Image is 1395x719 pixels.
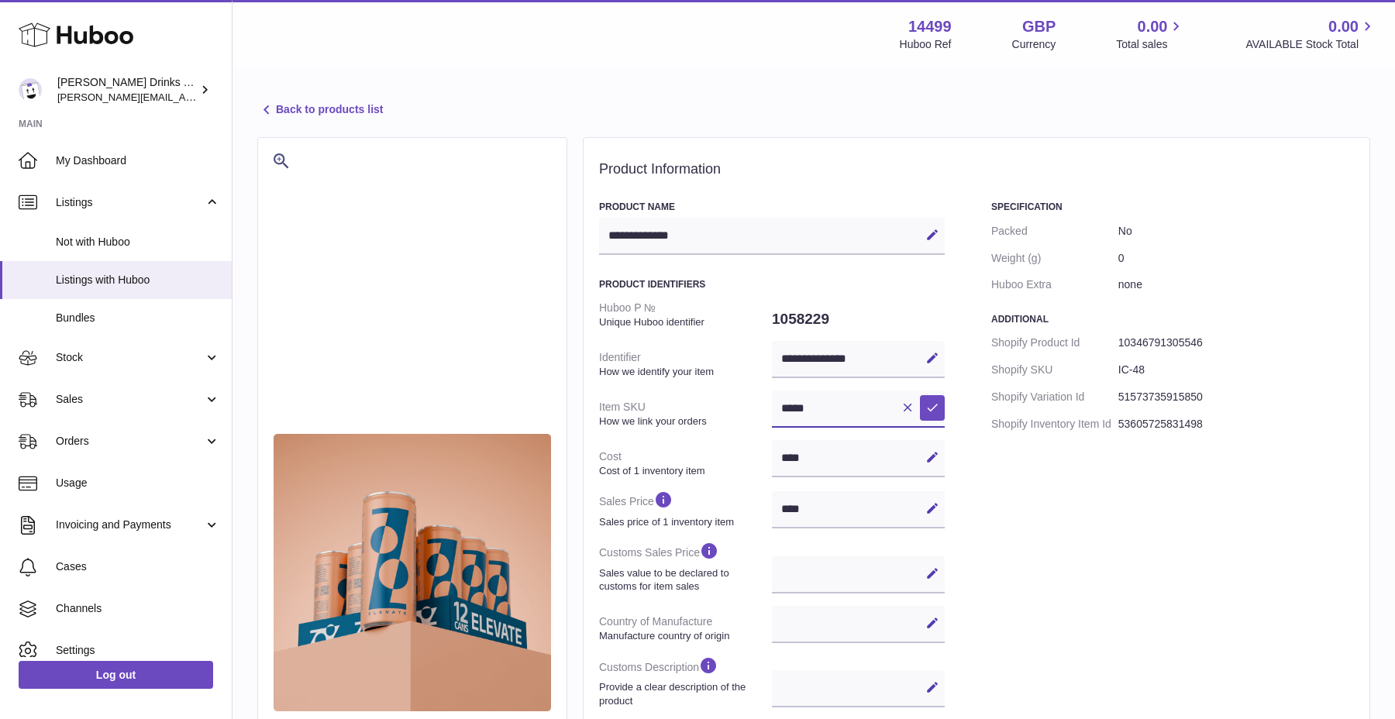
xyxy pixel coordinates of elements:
a: Log out [19,661,213,689]
dt: Country of Manufacture [599,608,772,648]
h2: Product Information [599,161,1354,178]
span: Settings [56,643,220,658]
span: Channels [56,601,220,616]
dt: Customs Sales Price [599,535,772,599]
a: 0.00 AVAILABLE Stock Total [1245,16,1376,52]
h3: Product Name [599,201,945,213]
dt: Shopify Variation Id [991,384,1118,411]
dd: 1058229 [772,303,945,335]
strong: Cost of 1 inventory item [599,464,768,478]
dd: No [1118,218,1354,245]
span: Total sales [1116,37,1185,52]
a: 0.00 Total sales [1116,16,1185,52]
span: Listings [56,195,204,210]
span: Usage [56,476,220,490]
strong: Sales price of 1 inventory item [599,515,768,529]
h3: Additional [991,313,1354,325]
img: daniel@zoosdrinks.com [19,78,42,101]
strong: GBP [1022,16,1056,37]
span: 0.00 [1328,16,1359,37]
h3: Product Identifiers [599,278,945,291]
img: 1_1.png [274,434,551,711]
dt: Identifier [599,344,772,384]
dd: 53605725831498 [1118,411,1354,438]
span: Bundles [56,311,220,325]
strong: 14499 [908,16,952,37]
dt: Sales Price [599,483,772,535]
dd: IC-48 [1118,356,1354,384]
strong: How we identify your item [599,365,768,379]
strong: Provide a clear description of the product [599,680,768,707]
dt: Shopify Inventory Item Id [991,411,1118,438]
span: Listings with Huboo [56,273,220,287]
strong: Unique Huboo identifier [599,315,768,329]
dt: Huboo P № [599,294,772,335]
strong: Manufacture country of origin [599,629,768,643]
a: Back to products list [257,101,383,119]
dt: Packed [991,218,1118,245]
span: [PERSON_NAME][EMAIL_ADDRESS][DOMAIN_NAME] [57,91,311,103]
dd: none [1118,271,1354,298]
dt: Shopify SKU [991,356,1118,384]
span: Stock [56,350,204,365]
dt: Weight (g) [991,245,1118,272]
dd: 0 [1118,245,1354,272]
span: My Dashboard [56,153,220,168]
span: Not with Huboo [56,235,220,249]
h3: Specification [991,201,1354,213]
dt: Cost [599,443,772,483]
span: Cases [56,559,220,574]
span: 0.00 [1138,16,1168,37]
span: Invoicing and Payments [56,518,204,532]
dt: Shopify Product Id [991,329,1118,356]
strong: Sales value to be declared to customs for item sales [599,566,768,593]
span: AVAILABLE Stock Total [1245,37,1376,52]
dt: Customs Description [599,649,772,714]
div: Huboo Ref [900,37,952,52]
dd: 51573735915850 [1118,384,1354,411]
dd: 10346791305546 [1118,329,1354,356]
span: Orders [56,434,204,449]
div: Currency [1012,37,1056,52]
dt: Item SKU [599,394,772,434]
div: [PERSON_NAME] Drinks LTD (t/a Zooz) [57,75,197,105]
dt: Huboo Extra [991,271,1118,298]
strong: How we link your orders [599,415,768,428]
span: Sales [56,392,204,407]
